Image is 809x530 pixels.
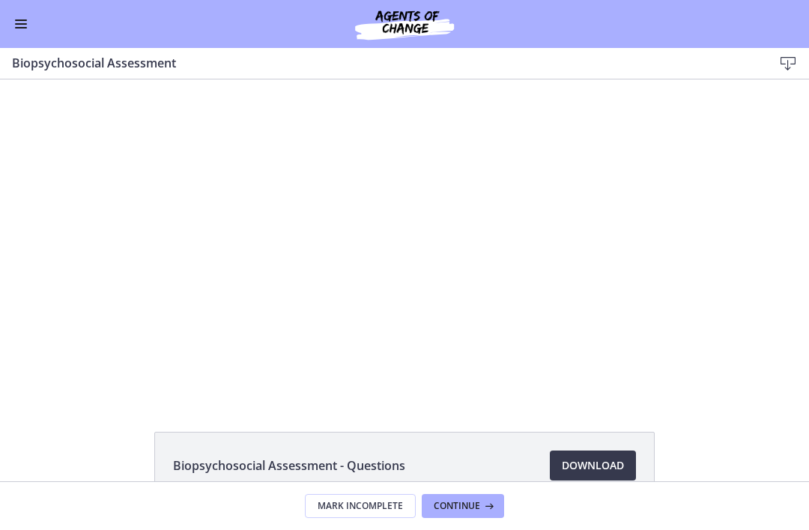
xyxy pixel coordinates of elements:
[315,6,494,42] img: Agents of Change
[550,451,636,481] a: Download
[12,54,749,72] h3: Biopsychosocial Assessment
[173,457,405,475] span: Biopsychosocial Assessment - Questions
[318,500,403,512] span: Mark Incomplete
[305,494,416,518] button: Mark Incomplete
[434,500,480,512] span: Continue
[562,457,624,475] span: Download
[422,494,504,518] button: Continue
[12,15,30,33] button: Enable menu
